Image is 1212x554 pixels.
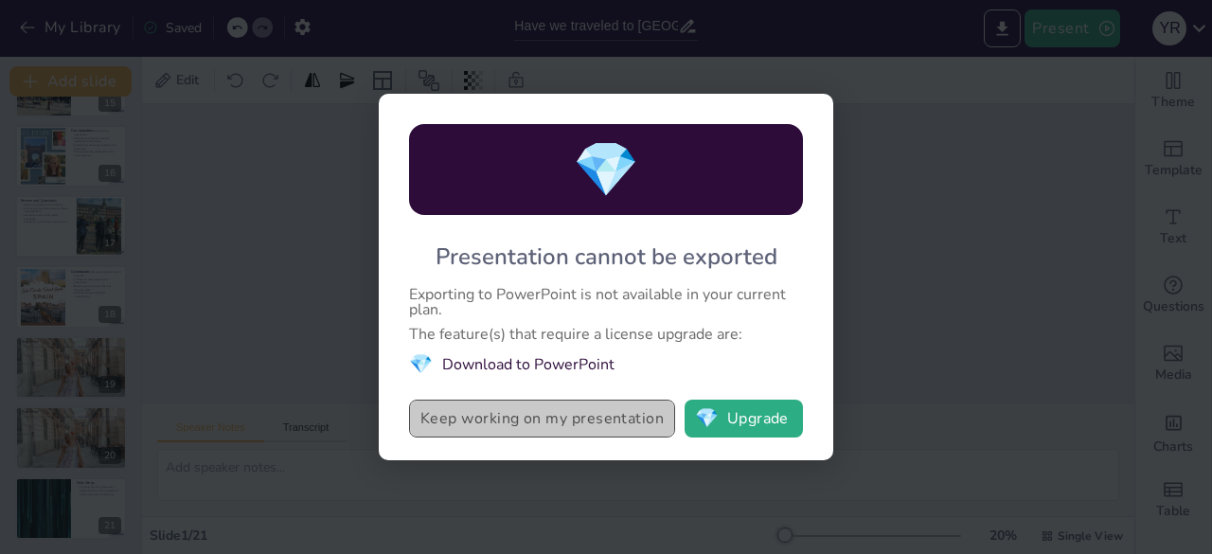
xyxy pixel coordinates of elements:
button: Keep working on my presentation [409,400,675,438]
div: Presentation cannot be exported [436,241,777,272]
span: diamond [409,351,433,377]
li: Download to PowerPoint [409,351,803,377]
span: diamond [695,409,719,428]
div: Exporting to PowerPoint is not available in your current plan. [409,287,803,317]
div: The feature(s) that require a license upgrade are: [409,327,803,342]
button: diamondUpgrade [685,400,803,438]
span: diamond [573,134,639,206]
